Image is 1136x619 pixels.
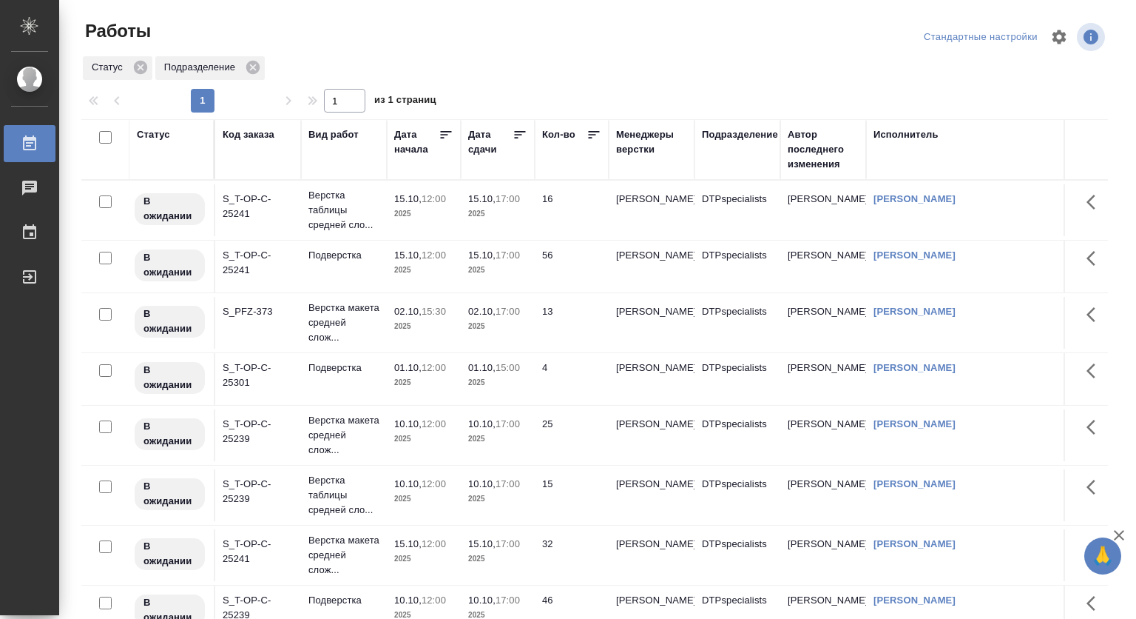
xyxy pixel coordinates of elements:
[535,353,609,405] td: 4
[394,127,439,157] div: Дата начала
[468,362,496,373] p: 01.10,
[496,418,520,429] p: 17:00
[780,469,866,521] td: [PERSON_NAME]
[394,375,453,390] p: 2025
[223,477,294,506] div: S_T-OP-C-25239
[155,56,265,80] div: Подразделение
[422,595,446,606] p: 12:00
[616,248,687,263] p: [PERSON_NAME]
[223,304,294,319] div: S_PFZ-373
[468,207,527,221] p: 2025
[694,353,780,405] td: DTPspecialists
[496,306,520,317] p: 17:00
[873,418,956,429] a: [PERSON_NAME]
[535,529,609,581] td: 32
[468,250,496,261] p: 15.10,
[873,127,939,142] div: Исполнитель
[422,306,446,317] p: 15:30
[143,194,196,224] p: В ожидании
[308,473,379,518] p: Верстка таблицы средней сло...
[394,552,453,566] p: 2025
[133,248,206,283] div: Исполнитель назначен, приступать к работе пока рано
[780,297,866,349] td: [PERSON_NAME]
[223,417,294,446] div: S_T-OP-C-25239
[143,363,196,392] p: В ожидании
[694,529,780,581] td: DTPspecialists
[1078,469,1113,505] button: Здесь прячутся важные кнопки
[616,593,687,608] p: [PERSON_NAME]
[223,248,294,278] div: S_T-OP-C-25241
[308,533,379,578] p: Верстка макета средней слож...
[1078,184,1113,220] button: Здесь прячутся важные кнопки
[1078,529,1113,565] button: Здесь прячутся важные кнопки
[223,127,274,142] div: Код заказа
[137,127,170,142] div: Статус
[694,184,780,236] td: DTPspecialists
[920,26,1041,49] div: split button
[468,492,527,506] p: 2025
[308,188,379,232] p: Верстка таблицы средней сло...
[394,306,422,317] p: 02.10,
[422,538,446,549] p: 12:00
[394,595,422,606] p: 10.10,
[780,529,866,581] td: [PERSON_NAME]
[308,361,379,375] p: Подверстка
[133,537,206,572] div: Исполнитель назначен, приступать к работе пока рано
[164,60,240,75] p: Подразделение
[394,538,422,549] p: 15.10,
[1078,297,1113,332] button: Здесь прячутся важные кнопки
[496,362,520,373] p: 15:00
[394,492,453,506] p: 2025
[1078,353,1113,389] button: Здесь прячутся важные кнопки
[1084,538,1121,575] button: 🙏
[535,409,609,461] td: 25
[374,91,436,113] span: из 1 страниц
[133,361,206,395] div: Исполнитель назначен, приступать к работе пока рано
[1078,241,1113,276] button: Здесь прячутся важные кнопки
[496,538,520,549] p: 17:00
[394,193,422,204] p: 15.10,
[694,409,780,461] td: DTPspecialists
[422,193,446,204] p: 12:00
[468,127,513,157] div: Дата сдачи
[92,60,128,75] p: Статус
[468,193,496,204] p: 15.10,
[616,127,687,157] div: Менеджеры верстки
[143,539,196,569] p: В ожидании
[873,478,956,489] a: [PERSON_NAME]
[1090,541,1115,572] span: 🙏
[143,419,196,449] p: В ожидании
[394,207,453,221] p: 2025
[223,361,294,390] div: S_T-OP-C-25301
[468,552,527,566] p: 2025
[694,297,780,349] td: DTPspecialists
[535,241,609,292] td: 56
[616,192,687,207] p: [PERSON_NAME]
[422,362,446,373] p: 12:00
[616,361,687,375] p: [PERSON_NAME]
[468,418,496,429] p: 10.10,
[143,250,196,280] p: В ожидании
[81,19,151,43] span: Работы
[468,538,496,549] p: 15.10,
[308,248,379,263] p: Подверстка
[83,56,152,80] div: Статус
[394,418,422,429] p: 10.10,
[468,432,527,446] p: 2025
[873,362,956,373] a: [PERSON_NAME]
[133,417,206,452] div: Исполнитель назначен, приступать к работе пока рано
[780,409,866,461] td: [PERSON_NAME]
[394,263,453,278] p: 2025
[394,319,453,334] p: 2025
[422,478,446,489] p: 12:00
[422,250,446,261] p: 12:00
[694,241,780,292] td: DTPspecialists
[873,306,956,317] a: [PERSON_NAME]
[468,319,527,334] p: 2025
[616,417,687,432] p: [PERSON_NAME]
[308,413,379,458] p: Верстка макета средней слож...
[496,478,520,489] p: 17:00
[422,418,446,429] p: 12:00
[496,193,520,204] p: 17:00
[496,250,520,261] p: 17:00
